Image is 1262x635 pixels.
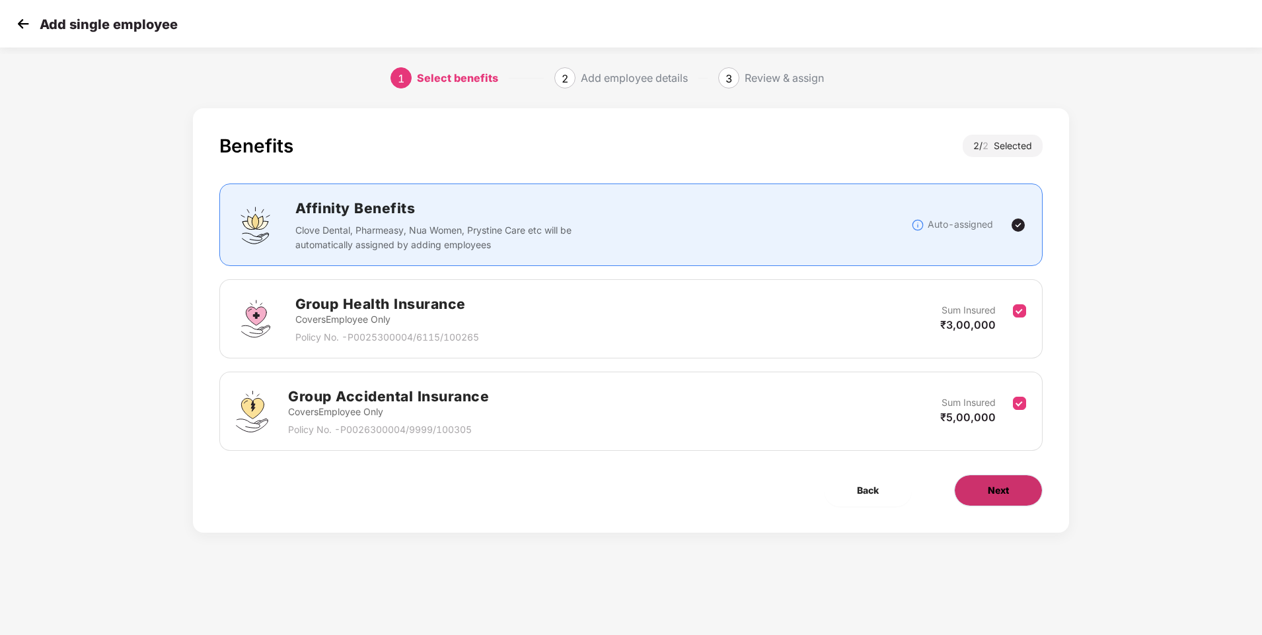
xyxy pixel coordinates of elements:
[954,475,1043,506] button: Next
[398,72,404,85] span: 1
[988,483,1009,498] span: Next
[911,218,924,232] img: svg+xml;base64,PHN2ZyBpZD0iSW5mb18tXzMyeDMyIiBkYXRhLW5hbWU9IkluZm8gLSAzMngzMiIgeG1sbnM9Imh0dHA6Ly...
[983,140,994,151] span: 2
[942,395,996,410] p: Sum Insured
[295,330,479,345] p: Policy No. - P0025300004/6115/100265
[236,391,268,432] img: svg+xml;base64,PHN2ZyB4bWxucz0iaHR0cDovL3d3dy53My5vcmcvMjAwMC9zdmciIHdpZHRoPSI0OS4zMjEiIGhlaWdodD...
[942,303,996,317] p: Sum Insured
[963,135,1043,157] div: 2 / Selected
[295,197,770,219] h2: Affinity Benefits
[40,17,178,32] p: Add single employee
[581,67,688,88] div: Add employee details
[745,67,824,88] div: Review & assign
[288,422,489,437] p: Policy No. - P0026300004/9999/100305
[562,72,568,85] span: 2
[295,223,580,252] p: Clove Dental, Pharmeasy, Nua Women, Prystine Care etc will be automatically assigned by adding em...
[824,475,912,506] button: Back
[295,293,479,315] h2: Group Health Insurance
[857,483,879,498] span: Back
[928,217,993,232] p: Auto-assigned
[940,411,996,424] span: ₹5,00,000
[725,72,732,85] span: 3
[1010,217,1026,233] img: svg+xml;base64,PHN2ZyBpZD0iVGljay0yNHgyNCIgeG1sbnM9Imh0dHA6Ly93d3cudzMub3JnLzIwMDAvc3ZnIiB3aWR0aD...
[940,318,996,331] span: ₹3,00,000
[288,385,489,407] h2: Group Accidental Insurance
[13,14,33,34] img: svg+xml;base64,PHN2ZyB4bWxucz0iaHR0cDovL3d3dy53My5vcmcvMjAwMC9zdmciIHdpZHRoPSIzMCIgaGVpZ2h0PSIzMC...
[288,405,489,419] p: Covers Employee Only
[417,67,498,88] div: Select benefits
[236,299,276,339] img: svg+xml;base64,PHN2ZyBpZD0iR3JvdXBfSGVhbHRoX0luc3VyYW5jZSIgZGF0YS1uYW1lPSJHcm91cCBIZWFsdGggSW5zdX...
[295,312,479,327] p: Covers Employee Only
[219,135,293,157] div: Benefits
[236,205,276,245] img: svg+xml;base64,PHN2ZyBpZD0iQWZmaW5pdHlfQmVuZWZpdHMiIGRhdGEtbmFtZT0iQWZmaW5pdHkgQmVuZWZpdHMiIHhtbG...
